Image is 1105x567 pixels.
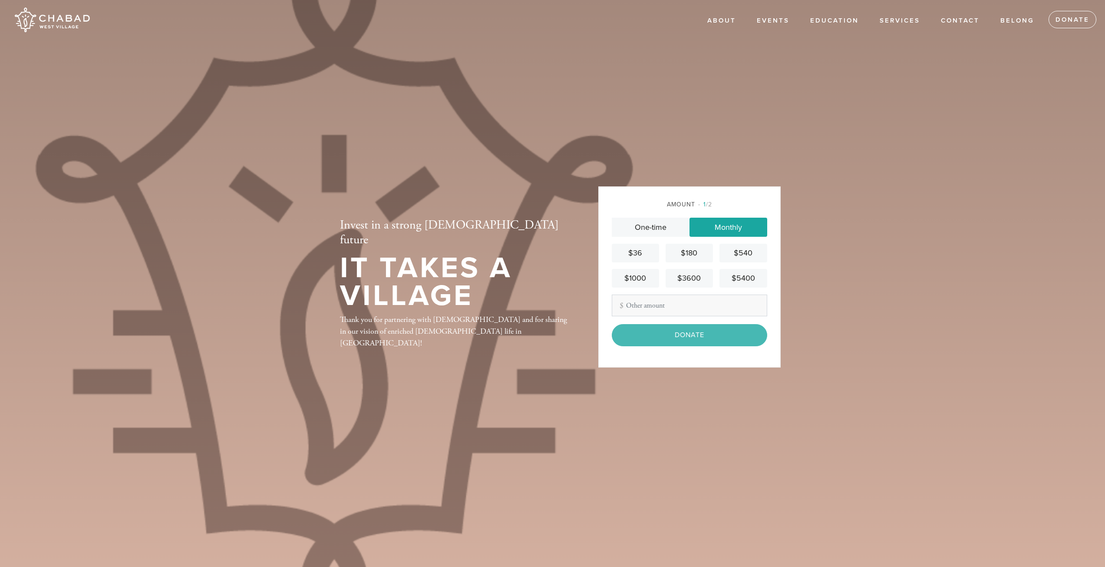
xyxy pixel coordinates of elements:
a: $1000 [612,269,659,288]
div: Amount [612,200,767,209]
a: One-time [612,218,689,237]
img: Chabad%20West%20Village.png [13,4,91,36]
div: $1000 [615,272,656,284]
a: $540 [719,244,767,262]
div: Thank you for partnering with [DEMOGRAPHIC_DATA] and for sharing in our vision of enriched [DEMOG... [340,314,570,349]
div: $540 [723,247,763,259]
a: Services [873,13,927,29]
a: $5400 [719,269,767,288]
span: /2 [698,201,712,208]
a: $180 [666,244,713,262]
div: $180 [669,247,709,259]
a: Belong [994,13,1041,29]
a: Events [750,13,796,29]
h1: It Takes a Village [340,254,570,310]
a: Donate [1049,11,1096,28]
a: $3600 [666,269,713,288]
input: Other amount [612,295,767,316]
a: About [701,13,742,29]
a: Contact [934,13,986,29]
div: $36 [615,247,656,259]
a: $36 [612,244,659,262]
span: 1 [703,201,706,208]
div: $3600 [669,272,709,284]
h2: Invest in a strong [DEMOGRAPHIC_DATA] future [340,218,570,247]
a: EDUCATION [804,13,865,29]
div: $5400 [723,272,763,284]
a: Monthly [689,218,767,237]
